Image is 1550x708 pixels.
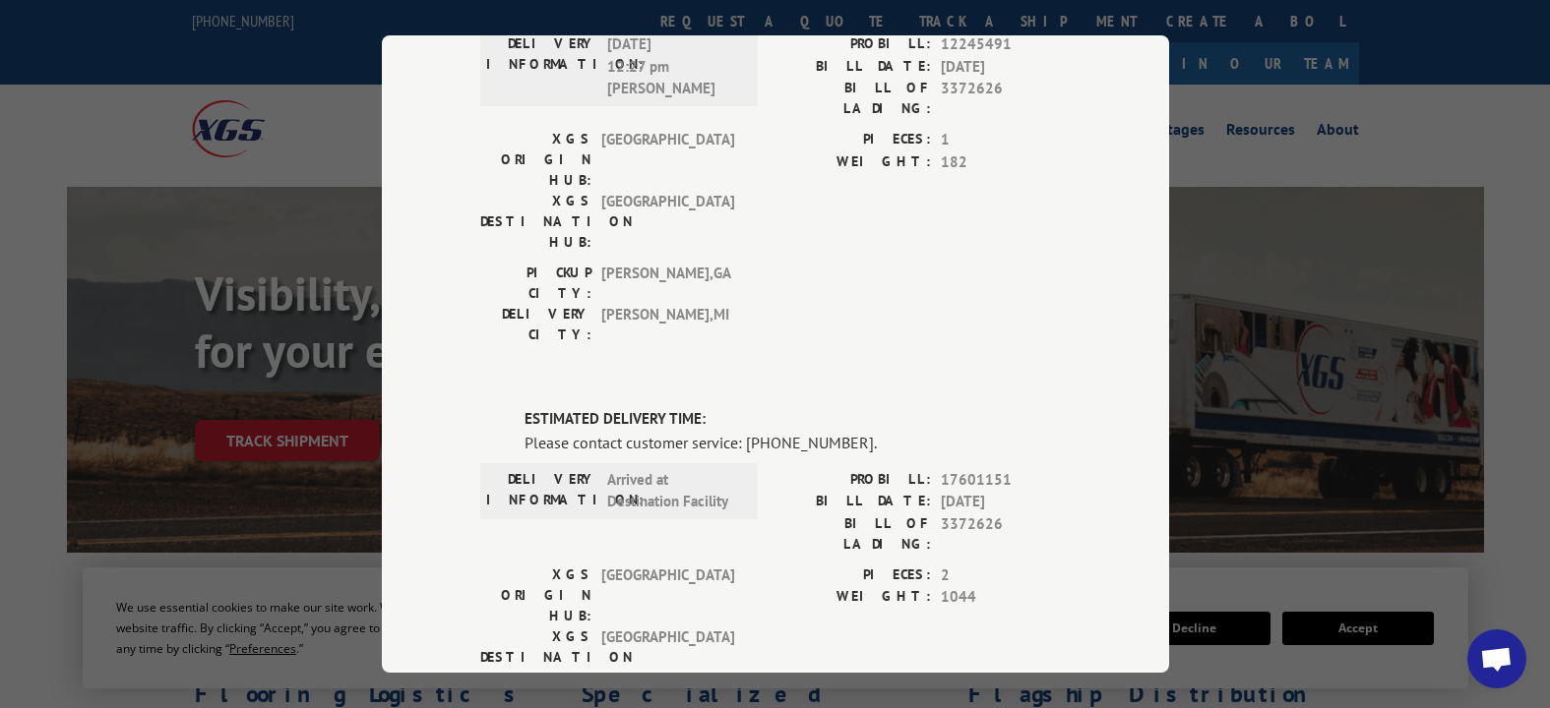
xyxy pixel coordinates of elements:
[480,263,591,304] label: PICKUP CITY:
[601,129,734,191] span: [GEOGRAPHIC_DATA]
[941,469,1071,492] span: 17601151
[486,33,597,100] label: DELIVERY INFORMATION:
[601,304,734,345] span: [PERSON_NAME] , MI
[480,191,591,253] label: XGS DESTINATION HUB:
[486,469,597,513] label: DELIVERY INFORMATION:
[601,191,734,253] span: [GEOGRAPHIC_DATA]
[607,469,740,513] span: Arrived at Destination Facility
[775,469,931,492] label: PROBILL:
[775,33,931,56] label: PROBILL:
[775,586,931,609] label: WEIGHT:
[525,408,1071,431] label: ESTIMATED DELIVERY TIME:
[775,564,931,587] label: PIECES:
[480,304,591,345] label: DELIVERY CITY:
[480,129,591,191] label: XGS ORIGIN HUB:
[941,129,1071,151] span: 1
[941,564,1071,587] span: 2
[1467,629,1526,688] div: Open chat
[601,626,734,688] span: [GEOGRAPHIC_DATA]
[941,33,1071,56] span: 12245491
[941,78,1071,119] span: 3372626
[941,151,1071,174] span: 182
[480,564,591,626] label: XGS ORIGIN HUB:
[941,586,1071,609] span: 1044
[775,151,931,174] label: WEIGHT:
[941,56,1071,79] span: [DATE]
[775,513,931,555] label: BILL OF LADING:
[525,431,1071,454] div: Please contact customer service: [PHONE_NUMBER].
[601,564,734,626] span: [GEOGRAPHIC_DATA]
[607,33,740,100] span: [DATE] 12:27 pm [PERSON_NAME]
[775,129,931,151] label: PIECES:
[941,491,1071,513] span: [DATE]
[480,626,591,688] label: XGS DESTINATION HUB:
[775,56,931,79] label: BILL DATE:
[775,491,931,513] label: BILL DATE:
[775,78,931,119] label: BILL OF LADING:
[601,263,734,304] span: [PERSON_NAME] , GA
[941,513,1071,555] span: 3372626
